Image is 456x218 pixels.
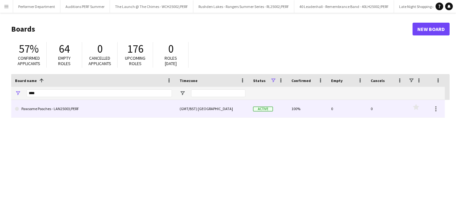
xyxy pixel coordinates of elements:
[60,0,110,13] button: Auditions PERF Summer
[367,100,406,117] div: 0
[27,89,172,97] input: Board name Filter Input
[253,78,266,83] span: Status
[176,100,249,117] div: (GMT/BST) [GEOGRAPHIC_DATA]
[253,107,273,111] span: Active
[180,90,185,96] button: Open Filter Menu
[193,0,294,13] button: Rushden Lakes - Rangers Summer Series - RL25002/PERF
[371,78,385,83] span: Cancels
[294,0,394,13] button: 40 Leadenhall - Remembrance Band - 40LH25002/PERF
[288,100,327,117] div: 100%
[327,100,367,117] div: 0
[165,55,177,66] span: Roles [DATE]
[413,23,450,35] a: New Board
[180,78,197,83] span: Timezone
[191,89,245,97] input: Timezone Filter Input
[89,55,111,66] span: Cancelled applicants
[331,78,343,83] span: Empty
[125,55,145,66] span: Upcoming roles
[15,100,172,118] a: Pawsome Pooches - LAN25003/PERF
[15,78,37,83] span: Board name
[18,55,40,66] span: Confirmed applicants
[97,42,103,56] span: 0
[13,0,60,13] button: Performer Department
[58,55,71,66] span: Empty roles
[168,42,174,56] span: 0
[15,90,21,96] button: Open Filter Menu
[19,42,39,56] span: 57%
[11,24,413,34] h1: Boards
[127,42,143,56] span: 176
[59,42,70,56] span: 64
[110,0,193,13] button: The Launch @ The Chimes - WCH25002/PERF
[291,78,311,83] span: Confirmed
